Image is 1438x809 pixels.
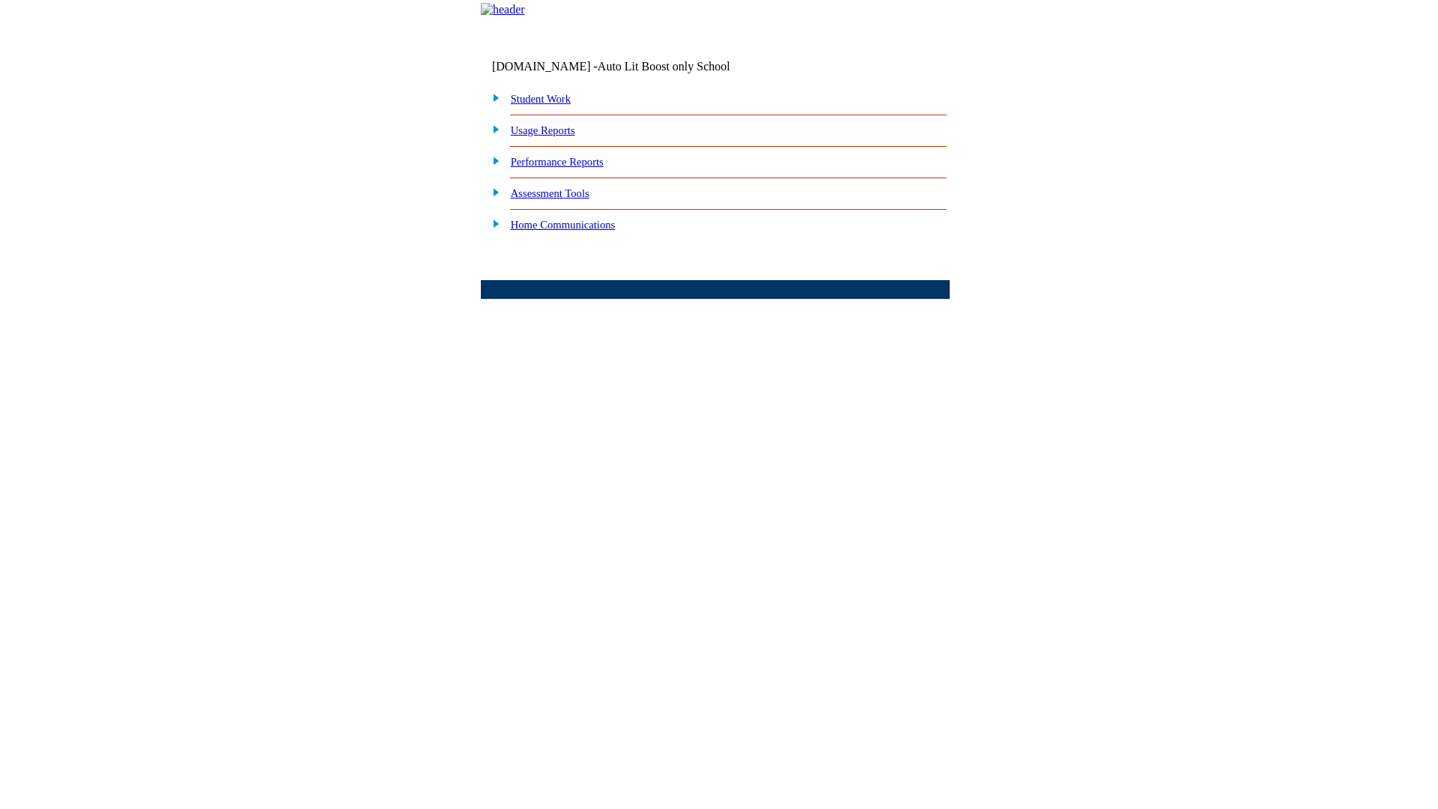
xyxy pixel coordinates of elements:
[485,91,500,104] img: plus.gif
[598,60,730,73] nobr: Auto Lit Boost only School
[481,3,525,16] img: header
[485,154,500,167] img: plus.gif
[485,185,500,199] img: plus.gif
[485,216,500,230] img: plus.gif
[511,187,589,199] a: Assessment Tools
[511,124,575,136] a: Usage Reports
[485,122,500,136] img: plus.gif
[511,156,604,168] a: Performance Reports
[492,60,768,73] td: [DOMAIN_NAME] -
[511,219,616,231] a: Home Communications
[511,93,571,105] a: Student Work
